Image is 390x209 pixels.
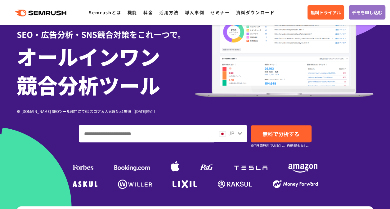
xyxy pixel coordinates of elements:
div: ※ [DOMAIN_NAME] SEOツール部門にてG2スコア＆人気度No.1獲得（[DATE]時点） [17,108,195,114]
a: 無料トライアル [307,5,344,20]
a: 導入事例 [185,9,204,16]
a: 料金 [143,9,153,16]
div: SEO・広告分析・SNS競合対策をこれ一つで。 [17,19,195,40]
a: Semrushとは [89,9,121,16]
input: ドメイン、キーワードまたはURLを入力してください [79,125,213,142]
span: デモを申し込む [352,9,382,16]
small: ※7日間無料でお試し。自動課金なし。 [251,143,311,149]
a: 無料で分析する [251,125,312,142]
a: 活用方法 [159,9,178,16]
a: 機能 [128,9,137,16]
a: セミナー [210,9,230,16]
span: 無料トライアル [311,9,341,16]
a: 資料ダウンロード [236,9,275,16]
span: JP [228,129,234,137]
a: デモを申し込む [349,5,385,20]
h1: オールインワン 競合分析ツール [17,42,195,99]
span: 無料で分析する [262,130,299,138]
